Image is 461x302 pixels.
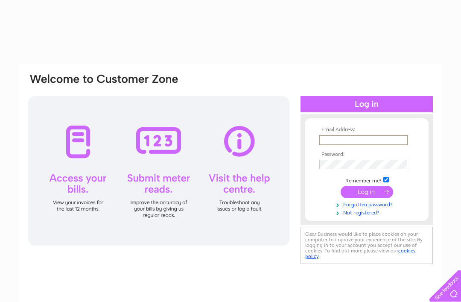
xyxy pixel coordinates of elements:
[319,200,416,208] a: Forgotten password?
[317,127,416,133] th: Email Address:
[319,208,416,216] a: Not registered?
[317,152,416,158] th: Password:
[301,227,433,264] div: Clear Business would like to place cookies on your computer to improve your experience of the sit...
[341,186,393,198] input: Submit
[317,176,416,184] td: Remember me?
[305,248,415,259] a: cookies policy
